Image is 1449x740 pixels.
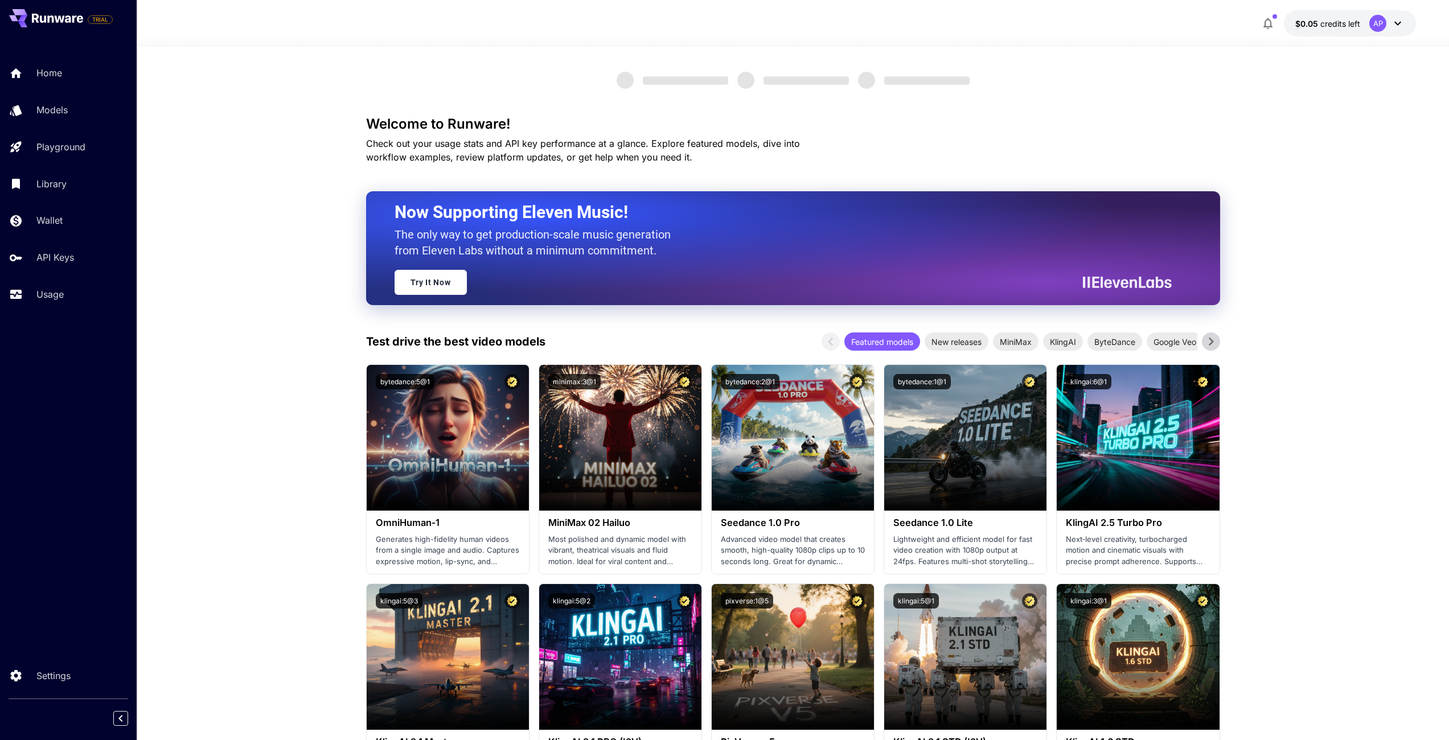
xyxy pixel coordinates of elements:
[36,213,63,227] p: Wallet
[712,365,874,511] img: alt
[893,534,1037,568] p: Lightweight and efficient model for fast video creation with 1080p output at 24fps. Features mult...
[548,374,601,389] button: minimax:3@1
[893,593,939,609] button: klingai:5@1
[884,584,1046,730] img: alt
[367,584,529,730] img: alt
[36,140,85,154] p: Playground
[36,287,64,301] p: Usage
[366,116,1220,132] h3: Welcome to Runware!
[376,374,434,389] button: bytedance:5@1
[548,534,692,568] p: Most polished and dynamic model with vibrant, theatrical visuals and fluid motion. Ideal for vira...
[395,270,467,295] a: Try It Now
[1066,593,1111,609] button: klingai:3@1
[88,13,113,26] span: Add your payment card to enable full platform functionality.
[1057,584,1219,730] img: alt
[36,669,71,683] p: Settings
[925,332,988,351] div: New releases
[1043,336,1083,348] span: KlingAI
[993,332,1038,351] div: MiniMax
[395,202,1163,223] h2: Now Supporting Eleven Music!
[884,365,1046,511] img: alt
[88,15,112,24] span: TRIAL
[1320,19,1360,28] span: credits left
[1369,15,1386,32] div: AP
[1195,593,1210,609] button: Certified Model – Vetted for best performance and includes a commercial license.
[1022,593,1037,609] button: Certified Model – Vetted for best performance and includes a commercial license.
[1295,18,1360,30] div: $0.05
[36,177,67,191] p: Library
[36,250,74,264] p: API Keys
[677,374,692,389] button: Certified Model – Vetted for best performance and includes a commercial license.
[721,593,773,609] button: pixverse:1@5
[367,365,529,511] img: alt
[376,517,520,528] h3: OmniHuman‑1
[677,593,692,609] button: Certified Model – Vetted for best performance and includes a commercial license.
[1195,374,1210,389] button: Certified Model – Vetted for best performance and includes a commercial license.
[849,593,865,609] button: Certified Model – Vetted for best performance and includes a commercial license.
[1087,336,1142,348] span: ByteDance
[548,593,595,609] button: klingai:5@2
[122,708,137,729] div: Collapse sidebar
[721,534,865,568] p: Advanced video model that creates smooth, high-quality 1080p clips up to 10 seconds long. Great f...
[366,333,545,350] p: Test drive the best video models
[376,593,422,609] button: klingai:5@3
[925,336,988,348] span: New releases
[1147,336,1203,348] span: Google Veo
[1147,332,1203,351] div: Google Veo
[504,374,520,389] button: Certified Model – Vetted for best performance and includes a commercial license.
[893,374,951,389] button: bytedance:1@1
[893,517,1037,528] h3: Seedance 1.0 Lite
[1057,365,1219,511] img: alt
[712,584,874,730] img: alt
[844,332,920,351] div: Featured models
[1284,10,1416,36] button: $0.05AP
[539,584,701,730] img: alt
[721,374,779,389] button: bytedance:2@1
[844,336,920,348] span: Featured models
[395,227,679,258] p: The only way to get production-scale music generation from Eleven Labs without a minimum commitment.
[993,336,1038,348] span: MiniMax
[504,593,520,609] button: Certified Model – Vetted for best performance and includes a commercial license.
[1295,19,1320,28] span: $0.05
[113,711,128,726] button: Collapse sidebar
[366,138,800,163] span: Check out your usage stats and API key performance at a glance. Explore featured models, dive int...
[849,374,865,389] button: Certified Model – Vetted for best performance and includes a commercial license.
[376,534,520,568] p: Generates high-fidelity human videos from a single image and audio. Captures expressive motion, l...
[36,103,68,117] p: Models
[548,517,692,528] h3: MiniMax 02 Hailuo
[36,66,62,80] p: Home
[539,365,701,511] img: alt
[1066,374,1111,389] button: klingai:6@1
[1066,534,1210,568] p: Next‑level creativity, turbocharged motion and cinematic visuals with precise prompt adherence. S...
[1066,517,1210,528] h3: KlingAI 2.5 Turbo Pro
[1022,374,1037,389] button: Certified Model – Vetted for best performance and includes a commercial license.
[1087,332,1142,351] div: ByteDance
[1043,332,1083,351] div: KlingAI
[721,517,865,528] h3: Seedance 1.0 Pro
